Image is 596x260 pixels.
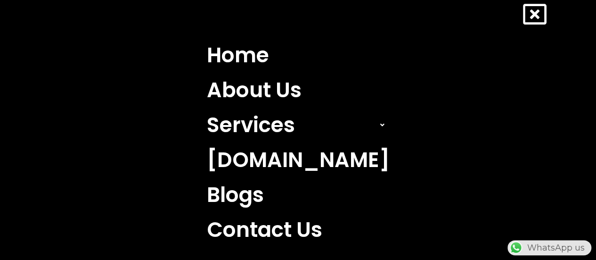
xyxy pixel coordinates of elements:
[200,212,397,247] a: Contact Us
[200,108,397,143] a: Services
[507,240,591,255] div: WhatsApp us
[507,243,591,253] a: WhatsAppWhatsApp us
[508,240,523,255] img: WhatsApp
[200,73,397,108] a: About Us
[200,177,397,212] a: Blogs
[200,143,397,177] a: [DOMAIN_NAME]
[200,38,397,73] a: Home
